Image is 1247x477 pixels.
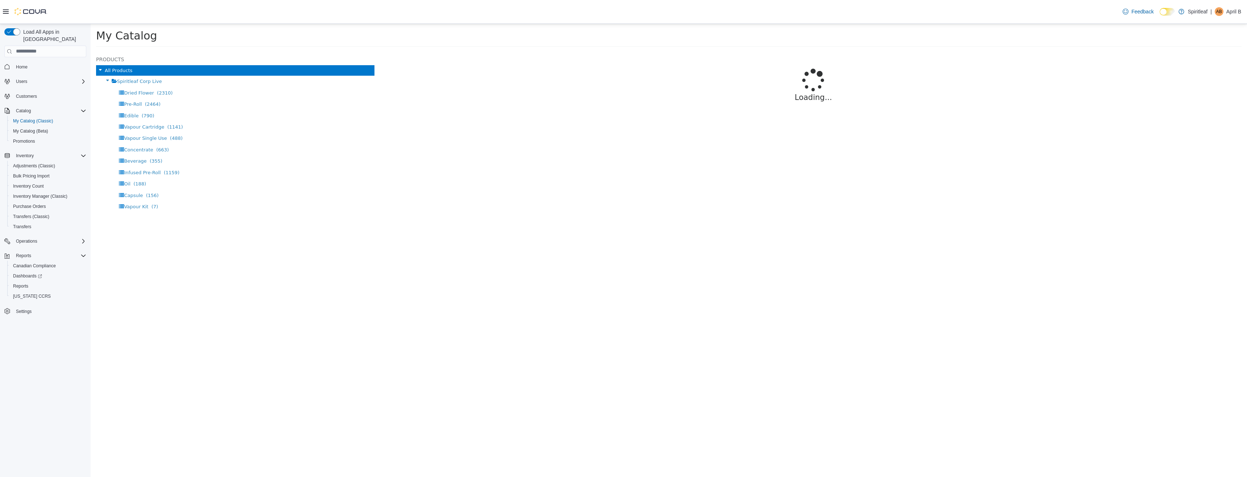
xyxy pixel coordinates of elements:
span: Edible [33,89,48,95]
span: Dashboards [13,273,42,279]
span: My Catalog (Classic) [13,118,53,124]
span: Settings [16,309,32,314]
span: Feedback [1131,8,1153,15]
span: Infused Pre-Roll [33,146,70,151]
p: April B [1226,7,1241,16]
span: Canadian Compliance [13,263,56,269]
span: Beverage [33,134,56,140]
span: (2310) [66,66,82,72]
span: (1159) [73,146,89,151]
span: Inventory Manager (Classic) [13,193,67,199]
p: Loading... [316,68,1130,80]
span: Customers [13,92,86,101]
span: Bulk Pricing Import [10,172,86,180]
span: [US_STATE] CCRS [13,293,51,299]
button: Users [1,76,89,87]
span: (7) [61,180,67,185]
a: My Catalog (Beta) [10,127,51,135]
span: Settings [13,306,86,315]
button: Operations [13,237,40,246]
button: Settings [1,306,89,316]
span: My Catalog (Classic) [10,117,86,125]
span: My Catalog (Beta) [10,127,86,135]
button: Reports [7,281,89,291]
span: Vapour Single Use [33,112,76,117]
span: Home [16,64,28,70]
button: Reports [13,251,34,260]
span: Reports [10,282,86,290]
span: Inventory Count [10,182,86,191]
span: Reports [13,251,86,260]
a: My Catalog (Classic) [10,117,56,125]
button: Inventory Manager (Classic) [7,191,89,201]
span: Transfers [10,222,86,231]
a: [US_STATE] CCRS [10,292,54,301]
button: Users [13,77,30,86]
a: Reports [10,282,31,290]
span: Customers [16,93,37,99]
span: My Catalog [5,5,66,18]
span: Dashboards [10,272,86,280]
span: Vapour Kit [33,180,58,185]
span: Operations [16,238,37,244]
a: Home [13,63,30,71]
span: Load All Apps in [GEOGRAPHIC_DATA] [20,28,86,43]
button: Operations [1,236,89,246]
button: Customers [1,91,89,101]
span: Catalog [16,108,31,114]
button: Purchase Orders [7,201,89,212]
button: Bulk Pricing Import [7,171,89,181]
span: Reports [13,283,28,289]
a: Canadian Compliance [10,261,59,270]
span: Pre-Roll [33,78,51,83]
span: Vapour Cartridge [33,100,74,106]
button: Promotions [7,136,89,146]
a: Dashboards [7,271,89,281]
span: Transfers [13,224,31,230]
span: Transfers (Classic) [10,212,86,221]
button: My Catalog (Beta) [7,126,89,136]
span: Washington CCRS [10,292,86,301]
span: Promotions [13,138,35,144]
button: Adjustments (Classic) [7,161,89,171]
button: Catalog [1,106,89,116]
p: Spiritleaf [1188,7,1207,16]
h5: Products [5,31,284,40]
div: April B [1215,7,1223,16]
a: Transfers (Classic) [10,212,52,221]
button: Canadian Compliance [7,261,89,271]
span: (488) [79,112,92,117]
input: Dark Mode [1160,8,1175,16]
span: Users [13,77,86,86]
span: Inventory [13,151,86,160]
span: Inventory [16,153,34,159]
span: (2464) [54,78,70,83]
span: All Products [14,44,42,49]
span: (790) [51,89,64,95]
span: Catalog [13,106,86,115]
button: Transfers [7,222,89,232]
span: Transfers (Classic) [13,214,49,219]
button: Inventory [13,151,37,160]
span: (355) [59,134,72,140]
span: Adjustments (Classic) [13,163,55,169]
span: My Catalog (Beta) [13,128,48,134]
span: (188) [43,157,55,163]
span: Promotions [10,137,86,146]
a: Settings [13,307,34,316]
span: Inventory Count [13,183,44,189]
span: Adjustments (Classic) [10,162,86,170]
nav: Complex example [4,59,86,335]
span: Purchase Orders [13,204,46,209]
a: Promotions [10,137,38,146]
span: AB [1216,7,1222,16]
button: [US_STATE] CCRS [7,291,89,301]
a: Feedback [1120,4,1156,19]
span: Reports [16,253,31,259]
a: Inventory Count [10,182,47,191]
a: Transfers [10,222,34,231]
span: Canadian Compliance [10,261,86,270]
a: Adjustments (Classic) [10,162,58,170]
button: Inventory Count [7,181,89,191]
